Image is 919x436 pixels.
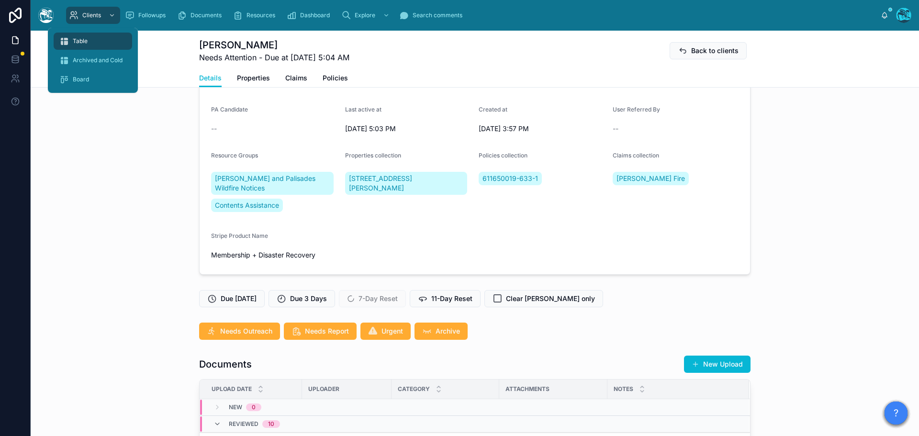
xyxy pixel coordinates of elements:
div: 10 [268,420,274,428]
span: [PERSON_NAME] and Palisades Wildfire Notices [215,174,330,193]
span: Reviewed [229,420,258,428]
a: Archived and Cold [54,52,132,69]
span: Created at [479,106,507,113]
span: Resources [247,11,275,19]
span: Category [398,385,430,393]
span: Table [73,37,88,45]
span: -- [613,124,618,134]
span: -- [211,124,217,134]
span: Due 3 Days [290,294,327,303]
span: Clear [PERSON_NAME] only [506,294,595,303]
span: Board [73,76,89,83]
span: Contents Assistance [215,201,279,210]
div: 0 [252,403,256,411]
span: User Referred By [613,106,660,113]
span: Policies collection [479,152,527,159]
a: Details [199,69,222,88]
span: Archive [436,326,460,336]
a: Dashboard [284,7,336,24]
button: Archive [415,323,468,340]
span: Archived and Cold [73,56,123,64]
a: Policies [323,69,348,89]
button: Needs Outreach [199,323,280,340]
span: Needs Report [305,326,349,336]
span: 611650019-633-1 [482,174,538,183]
span: PA Candidate [211,106,248,113]
a: Board [54,71,132,88]
button: Clear [PERSON_NAME] only [484,290,603,307]
a: [STREET_ADDRESS][PERSON_NAME] [345,172,468,195]
a: Resources [230,7,282,24]
span: Attachments [505,385,549,393]
span: New [229,403,242,411]
a: [PERSON_NAME] and Palisades Wildfire Notices [211,172,334,195]
span: Notes [614,385,633,393]
span: Upload Date [212,385,252,393]
span: 11-Day Reset [431,294,472,303]
span: Stripe Product Name [211,232,268,239]
span: [PERSON_NAME] Fire [616,174,685,183]
span: Urgent [381,326,403,336]
span: Properties [237,73,270,83]
span: Resource Groups [211,152,258,159]
a: Table [54,33,132,50]
span: Membership + Disaster Recovery [211,250,337,260]
span: Documents [191,11,222,19]
button: New Upload [684,356,751,373]
span: [DATE] 5:03 PM [345,124,471,134]
a: Claims [285,69,307,89]
div: scrollable content [61,5,881,26]
span: Dashboard [300,11,330,19]
span: Details [199,73,222,83]
span: Claims [285,73,307,83]
span: Due [DATE] [221,294,257,303]
a: Contents Assistance [211,199,283,212]
a: [PERSON_NAME] Fire [613,172,689,185]
button: Needs Report [284,323,357,340]
h1: [PERSON_NAME] [199,38,349,52]
img: App logo [38,8,54,23]
a: Explore [338,7,394,24]
span: [STREET_ADDRESS][PERSON_NAME] [349,174,464,193]
a: Search comments [396,7,469,24]
a: Properties [237,69,270,89]
button: Back to clients [670,42,747,59]
span: Uploader [308,385,339,393]
a: 611650019-633-1 [479,172,542,185]
span: Back to clients [691,46,739,56]
span: Needs Attention - Due at [DATE] 5:04 AM [199,52,349,63]
a: Documents [174,7,228,24]
span: Search comments [413,11,462,19]
span: Clients [82,11,101,19]
span: Properties collection [345,152,401,159]
span: Claims collection [613,152,659,159]
span: Needs Outreach [220,326,272,336]
a: Followups [122,7,172,24]
button: 11-Day Reset [410,290,481,307]
button: Urgent [360,323,411,340]
a: Clients [66,7,120,24]
span: Explore [355,11,375,19]
span: Last active at [345,106,381,113]
button: Due [DATE] [199,290,265,307]
span: Followups [138,11,166,19]
span: [DATE] 3:57 PM [479,124,605,134]
span: Policies [323,73,348,83]
button: Due 3 Days [269,290,335,307]
button: ? [885,402,908,425]
h1: Documents [199,358,252,371]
